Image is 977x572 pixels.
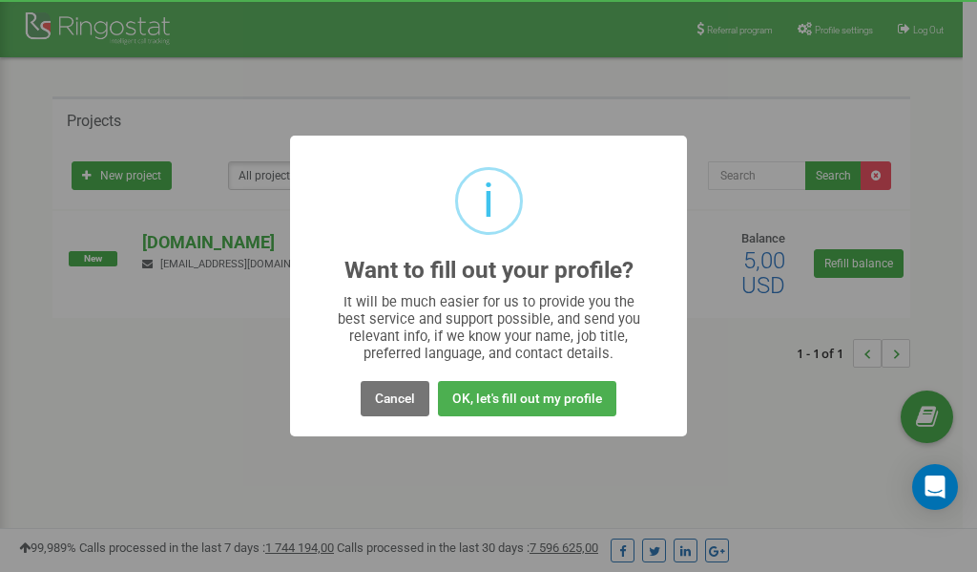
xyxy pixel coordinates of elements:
[438,381,616,416] button: OK, let's fill out my profile
[344,258,634,284] h2: Want to fill out your profile?
[328,293,650,362] div: It will be much easier for us to provide you the best service and support possible, and send you ...
[483,170,494,232] div: i
[912,464,958,510] div: Open Intercom Messenger
[361,381,429,416] button: Cancel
